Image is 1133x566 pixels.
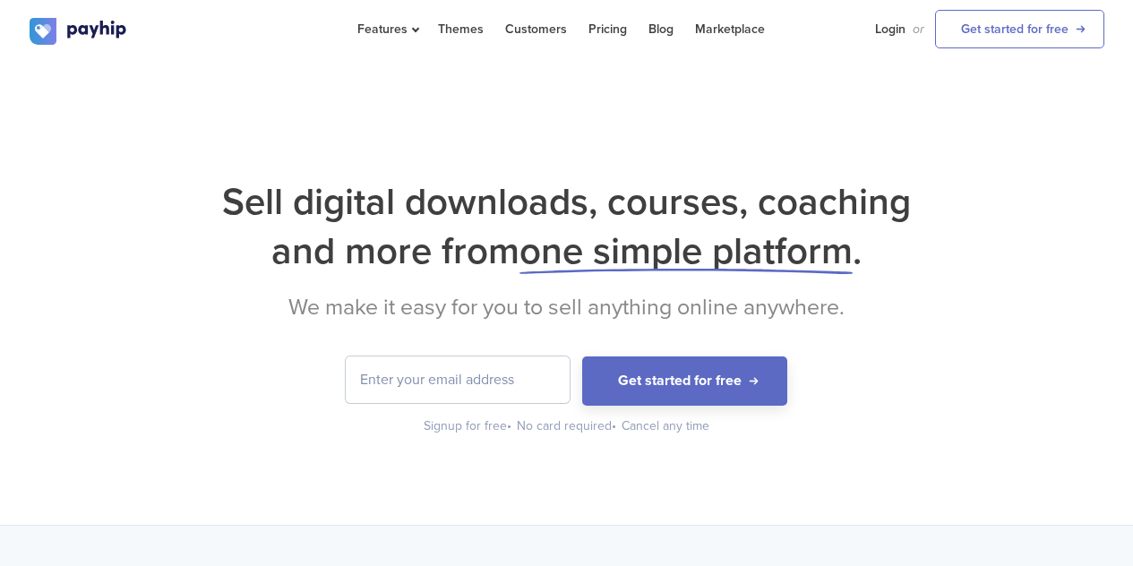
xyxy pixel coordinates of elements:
[30,177,1104,276] h1: Sell digital downloads, courses, coaching and more from
[30,294,1104,321] h2: We make it easy for you to sell anything online anywhere.
[622,417,709,435] div: Cancel any time
[935,10,1104,48] a: Get started for free
[519,228,853,274] span: one simple platform
[346,356,570,403] input: Enter your email address
[517,417,618,435] div: No card required
[612,418,616,433] span: •
[424,417,513,435] div: Signup for free
[30,18,128,45] img: logo.svg
[582,356,787,406] button: Get started for free
[507,418,511,433] span: •
[357,21,416,37] span: Features
[853,228,862,274] span: .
